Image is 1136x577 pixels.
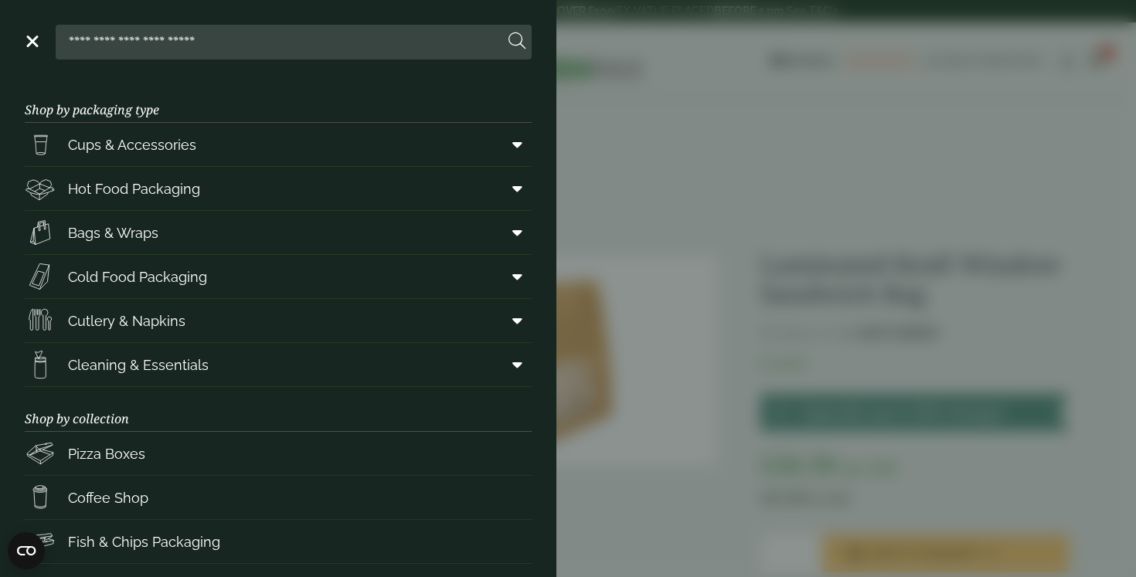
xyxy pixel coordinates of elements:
span: Cleaning & Essentials [68,355,209,375]
span: Cups & Accessories [68,134,196,155]
span: Pizza Boxes [68,443,145,464]
img: Deli_box.svg [25,173,56,204]
a: Coffee Shop [25,476,532,519]
span: Coffee Shop [68,487,148,508]
span: Hot Food Packaging [68,178,200,199]
img: HotDrink_paperCup.svg [25,482,56,513]
img: Sandwich_box.svg [25,261,56,292]
img: open-wipe.svg [25,349,56,380]
span: Bags & Wraps [68,222,158,243]
a: Cleaning & Essentials [25,343,532,386]
span: Cutlery & Napkins [68,311,185,331]
h3: Shop by collection [25,387,532,432]
img: FishNchip_box.svg [25,526,56,557]
a: Cold Food Packaging [25,255,532,298]
span: Cold Food Packaging [68,266,207,287]
a: Bags & Wraps [25,211,532,254]
h3: Shop by packaging type [25,78,532,123]
a: Cutlery & Napkins [25,299,532,342]
img: PintNhalf_cup.svg [25,129,56,160]
span: Fish & Chips Packaging [68,531,220,552]
button: Open CMP widget [8,532,45,569]
img: Cutlery.svg [25,305,56,336]
a: Hot Food Packaging [25,167,532,210]
a: Fish & Chips Packaging [25,520,532,563]
img: Paper_carriers.svg [25,217,56,248]
a: Pizza Boxes [25,432,532,475]
a: Cups & Accessories [25,123,532,166]
img: Pizza_boxes.svg [25,438,56,469]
